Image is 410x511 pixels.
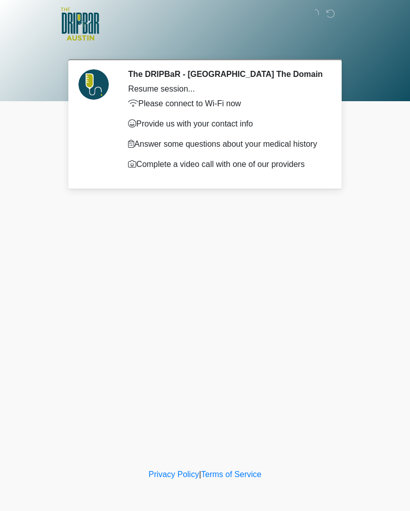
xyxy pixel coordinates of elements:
h2: The DRIPBaR - [GEOGRAPHIC_DATA] The Domain [128,69,324,79]
a: | [199,470,201,479]
p: Please connect to Wi-Fi now [128,98,324,110]
a: Privacy Policy [149,470,199,479]
p: Complete a video call with one of our providers [128,158,324,171]
p: Answer some questions about your medical history [128,138,324,150]
img: Agent Avatar [78,69,109,100]
img: The DRIPBaR - Austin The Domain Logo [61,8,99,40]
div: Resume session... [128,83,324,95]
a: Terms of Service [201,470,261,479]
p: Provide us with your contact info [128,118,324,130]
